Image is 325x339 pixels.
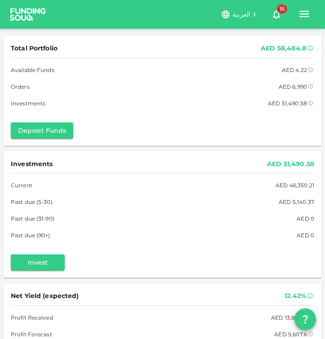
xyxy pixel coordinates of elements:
[11,122,73,139] button: Deposit Funds
[11,65,54,75] span: Available Funds
[294,308,316,330] button: question
[11,43,58,54] span: Total Portfolio
[5,3,50,27] img: logo
[267,158,314,170] div: AED 51,490.58
[277,5,287,14] span: 16
[297,214,314,223] div: AED 0
[11,290,79,302] span: Net Yield (expected)
[11,197,53,207] span: Past due (5-30)
[11,3,45,27] a: logo
[11,330,52,339] span: Profit Forecast
[285,290,306,302] div: 12.42%
[261,43,306,54] div: AED 58,484.8
[271,313,307,322] div: AED 13,888.9
[11,181,32,190] span: Current
[282,65,307,75] div: AED 4.22
[11,231,50,240] span: Past due (90+)
[276,181,314,190] div: AED 46,350.21
[279,82,307,91] div: AED 6,990
[297,231,314,240] div: AED 0
[279,197,314,207] div: AED 5,140.37
[11,158,53,170] span: Investments
[11,82,30,91] span: Orders
[11,214,54,223] span: Past due (31-90)
[268,99,307,108] div: AED 51,490.58
[11,313,53,322] span: Profit Received
[11,99,45,108] span: Investments
[267,5,285,23] button: 16
[274,330,307,339] div: AED 5,607.6
[232,10,250,18] span: العربية
[11,254,65,271] button: Invest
